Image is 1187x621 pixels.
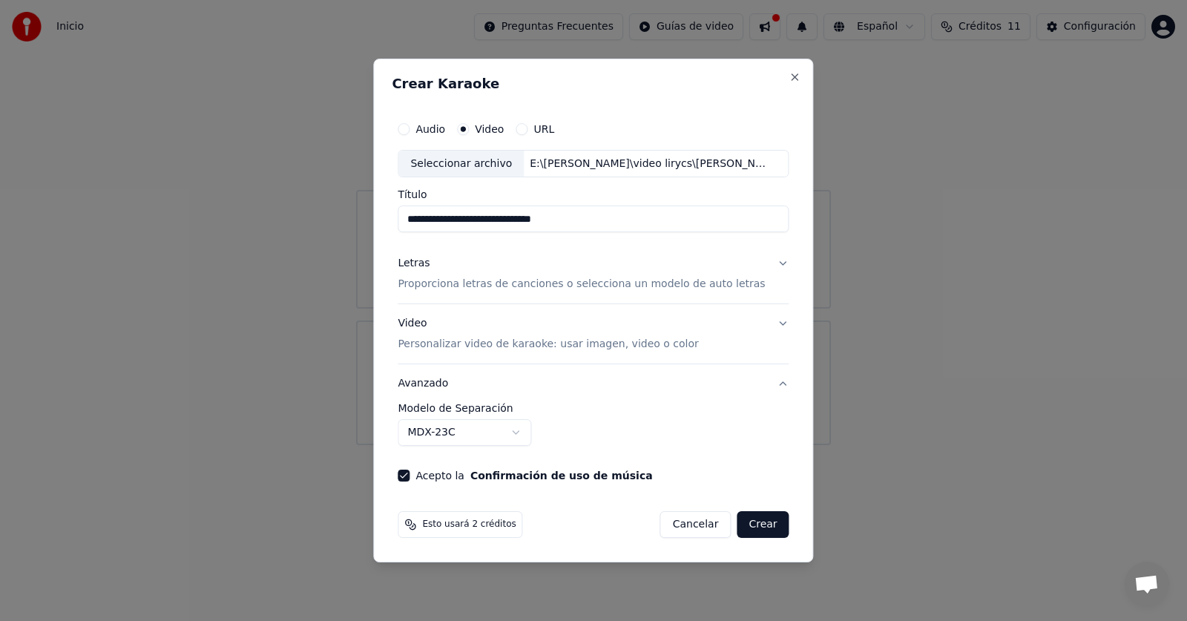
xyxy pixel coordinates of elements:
[392,77,795,91] h2: Crear Karaoke
[533,124,554,134] label: URL
[398,337,698,352] p: Personalizar video de karaoke: usar imagen, video o color
[398,317,698,352] div: Video
[398,151,524,177] div: Seleccionar archivo
[475,124,504,134] label: Video
[398,403,789,458] div: Avanzado
[398,277,765,292] p: Proporciona letras de canciones o selecciona un modelo de auto letras
[398,305,789,364] button: VideoPersonalizar video de karaoke: usar imagen, video o color
[415,470,652,481] label: Acepto la
[660,511,731,538] button: Cancelar
[398,257,430,272] div: Letras
[415,124,445,134] label: Audio
[524,157,776,171] div: E:\[PERSON_NAME]\video lirycs\[PERSON_NAME] razon de vivir.mp4
[422,519,516,530] span: Esto usará 2 créditos
[737,511,789,538] button: Crear
[398,403,789,413] label: Modelo de Separación
[398,245,789,304] button: LetrasProporciona letras de canciones o selecciona un modelo de auto letras
[398,190,789,200] label: Título
[470,470,653,481] button: Acepto la
[398,364,789,403] button: Avanzado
